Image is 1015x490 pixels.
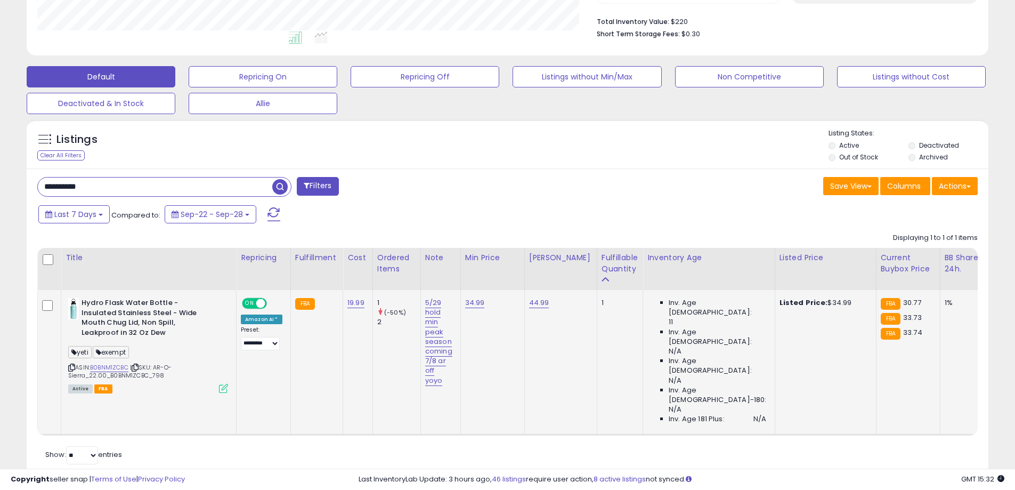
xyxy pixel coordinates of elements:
[111,210,160,220] span: Compared to:
[753,414,766,424] span: N/A
[138,474,185,484] a: Privacy Policy
[68,298,228,392] div: ASIN:
[837,66,986,87] button: Listings without Cost
[27,66,175,87] button: Default
[945,298,980,308] div: 1%
[91,474,136,484] a: Terms of Use
[93,346,129,358] span: exempt
[66,252,232,263] div: Title
[165,205,256,223] button: Sep-22 - Sep-28
[887,181,921,191] span: Columns
[513,66,661,87] button: Listings without Min/Max
[669,385,766,405] span: Inv. Age [DEMOGRAPHIC_DATA]-180:
[425,298,452,386] a: 5/29 hold min peak season coming 7/8 ar off yoyo
[465,298,485,308] a: 34.99
[68,384,93,393] span: All listings currently available for purchase on Amazon
[597,14,970,27] li: $220
[675,66,824,87] button: Non Competitive
[529,298,549,308] a: 44.99
[594,474,646,484] a: 8 active listings
[779,298,828,308] b: Listed Price:
[241,252,286,263] div: Repricing
[602,252,638,275] div: Fulfillable Quantity
[82,298,211,340] b: Hydro Flask Water Bottle - Insulated Stainless Steel - Wide Mouth Chug Lid, Non Spill, Leakproof ...
[669,347,681,356] span: N/A
[425,252,456,263] div: Note
[243,299,256,308] span: ON
[602,298,635,308] div: 1
[56,132,98,147] h5: Listings
[839,141,859,150] label: Active
[295,252,338,263] div: Fulfillment
[945,252,984,275] div: BB Share 24h.
[359,475,1004,485] div: Last InventoryLab Update: 3 hours ago, require user action, not synced.
[90,363,128,372] a: B0BNM1ZCBC
[529,252,592,263] div: [PERSON_NAME]
[881,298,900,310] small: FBA
[823,177,879,195] button: Save View
[880,177,930,195] button: Columns
[68,346,92,358] span: yeti
[893,233,978,243] div: Displaying 1 to 1 of 1 items
[465,252,520,263] div: Min Price
[189,66,337,87] button: Repricing On
[347,298,364,308] a: 19.99
[669,376,681,385] span: N/A
[377,317,420,327] div: 2
[11,474,50,484] strong: Copyright
[669,414,725,424] span: Inv. Age 181 Plus:
[669,405,681,414] span: N/A
[347,252,368,263] div: Cost
[881,313,900,325] small: FBA
[839,152,878,162] label: Out of Stock
[241,326,282,350] div: Preset:
[38,205,110,223] button: Last 7 Days
[903,327,922,338] span: 33.74
[961,474,1004,484] span: 2025-10-7 15:32 GMT
[669,327,766,347] span: Inv. Age [DEMOGRAPHIC_DATA]:
[54,209,96,220] span: Last 7 Days
[881,328,900,340] small: FBA
[903,298,921,308] span: 30.77
[189,93,337,114] button: Allie
[37,150,85,160] div: Clear All Filters
[669,317,673,327] span: 11
[669,298,766,317] span: Inv. Age [DEMOGRAPHIC_DATA]:
[903,312,922,323] span: 33.73
[919,141,959,150] label: Deactivated
[597,29,680,38] b: Short Term Storage Fees:
[681,29,700,39] span: $0.30
[377,298,420,308] div: 1
[297,177,338,196] button: Filters
[241,315,282,324] div: Amazon AI *
[829,128,988,139] p: Listing States:
[181,209,243,220] span: Sep-22 - Sep-28
[492,474,526,484] a: 46 listings
[919,152,948,162] label: Archived
[932,177,978,195] button: Actions
[295,298,315,310] small: FBA
[94,384,112,393] span: FBA
[779,252,872,263] div: Listed Price
[384,308,406,317] small: (-50%)
[377,252,416,275] div: Ordered Items
[351,66,499,87] button: Repricing Off
[265,299,282,308] span: OFF
[779,298,868,308] div: $34.99
[68,298,79,319] img: 21ZSS1yDaiL._SL40_.jpg
[597,17,669,26] b: Total Inventory Value:
[881,252,936,275] div: Current Buybox Price
[647,252,770,263] div: Inventory Age
[11,475,185,485] div: seller snap | |
[68,363,172,379] span: | SKU: AR-O-Sierra_22.00_B0BNM1ZCBC_798
[27,93,175,114] button: Deactivated & In Stock
[669,356,766,375] span: Inv. Age [DEMOGRAPHIC_DATA]:
[45,449,122,460] span: Show: entries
